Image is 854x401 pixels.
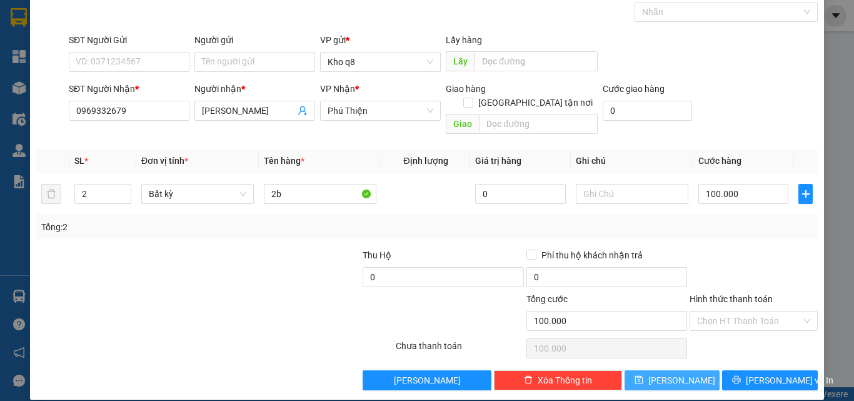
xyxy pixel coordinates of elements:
div: SĐT Người Gửi [69,33,189,47]
input: Ghi Chú [576,184,688,204]
span: Đơn vị tính [141,156,188,166]
span: printer [732,375,741,385]
div: SĐT Người Nhận [69,82,189,96]
span: Tên hàng [264,156,304,166]
span: Định lượng [403,156,448,166]
div: Chưa thanh toán [394,339,525,361]
input: Dọc đường [479,114,598,134]
span: Kho q8 [328,53,433,71]
input: Cước giao hàng [603,101,692,121]
span: Decrease Value [117,194,131,203]
button: plus [798,184,813,204]
button: [PERSON_NAME] [363,370,491,390]
span: Phú Thiện [328,101,433,120]
span: Lấy [446,51,475,71]
input: 0 [475,184,565,204]
span: Bất kỳ [149,185,246,203]
span: up [121,186,128,194]
span: down [121,195,128,203]
span: Phí thu hộ khách nhận trả [536,248,648,262]
label: Hình thức thanh toán [690,294,773,304]
button: printer[PERSON_NAME] và In [722,370,818,390]
div: Người nhận [194,82,315,96]
span: delete [524,375,533,385]
button: save[PERSON_NAME] [625,370,720,390]
span: user-add [298,106,308,116]
span: Xóa Thông tin [538,373,592,387]
input: Dọc đường [475,51,598,71]
span: Giao [446,114,479,134]
input: VD: Bàn, Ghế [264,184,376,204]
span: plus [799,189,812,199]
span: Lấy hàng [446,35,482,45]
label: Cước giao hàng [603,84,665,94]
span: save [635,375,643,385]
span: [PERSON_NAME] [648,373,715,387]
span: Cước hàng [698,156,741,166]
span: [PERSON_NAME] [394,373,461,387]
div: Người gửi [194,33,315,47]
span: SL [74,156,84,166]
span: Tổng cước [526,294,568,304]
button: deleteXóa Thông tin [494,370,622,390]
span: Giá trị hàng [475,156,521,166]
span: Increase Value [117,185,131,194]
div: Tổng: 2 [41,220,331,234]
span: [GEOGRAPHIC_DATA] tận nơi [473,96,598,109]
button: delete [41,184,61,204]
span: Thu Hộ [363,250,391,260]
span: VP Nhận [320,84,355,94]
div: VP gửi [320,33,441,47]
span: [PERSON_NAME] và In [746,373,833,387]
span: Giao hàng [446,84,486,94]
th: Ghi chú [571,149,693,173]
